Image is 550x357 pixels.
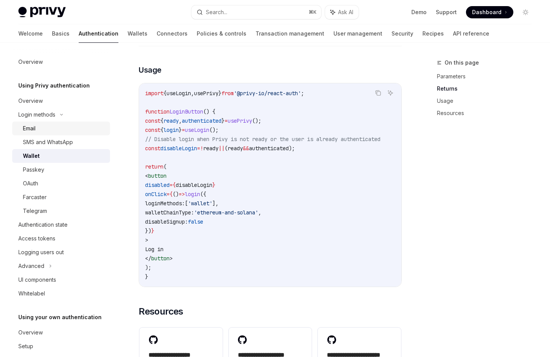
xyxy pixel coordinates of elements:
[18,289,45,298] div: Whitelabel
[12,287,110,300] a: Whitelabel
[385,88,395,98] button: Ask AI
[145,108,170,115] span: function
[437,83,538,95] a: Returns
[145,255,151,262] span: </
[170,255,173,262] span: >
[445,58,479,67] span: On this page
[163,90,167,97] span: {
[145,172,148,179] span: <
[228,117,252,124] span: usePrivy
[338,8,353,16] span: Ask AI
[23,138,73,147] div: SMS and WhatsApp
[179,117,182,124] span: ,
[170,108,203,115] span: LoginButton
[160,127,163,133] span: {
[197,145,200,152] span: =
[145,209,194,216] span: walletChainType:
[436,8,457,16] a: Support
[23,206,47,216] div: Telegram
[139,305,183,318] span: Resources
[188,218,203,225] span: false
[182,127,185,133] span: =
[145,191,167,198] span: onClick
[12,190,110,204] a: Farcaster
[225,117,228,124] span: =
[472,8,501,16] span: Dashboard
[173,182,176,188] span: {
[23,193,47,202] div: Farcaster
[179,127,182,133] span: }
[12,177,110,190] a: OAuth
[203,145,218,152] span: ready
[18,248,64,257] div: Logging users out
[519,6,532,18] button: Toggle dark mode
[225,145,228,152] span: (
[228,145,243,152] span: ready
[52,24,70,43] a: Basics
[206,8,227,17] div: Search...
[182,117,222,124] span: authenticated
[333,24,382,43] a: User management
[194,209,258,216] span: 'ethereum-and-solana'
[79,24,118,43] a: Authentication
[222,90,234,97] span: from
[18,328,43,337] div: Overview
[12,122,110,135] a: Email
[23,124,36,133] div: Email
[163,117,179,124] span: ready
[170,182,173,188] span: =
[256,24,324,43] a: Transaction management
[249,145,289,152] span: authenticated
[145,163,163,170] span: return
[222,117,225,124] span: }
[160,145,197,152] span: disableLogin
[23,151,40,161] div: Wallet
[18,234,55,243] div: Access tokens
[200,191,206,198] span: ({
[151,227,154,234] span: }
[18,261,44,271] div: Advanced
[188,200,212,207] span: 'wallet'
[391,24,413,43] a: Security
[12,339,110,353] a: Setup
[289,145,295,152] span: );
[160,117,163,124] span: {
[301,90,304,97] span: ;
[18,275,56,284] div: UI components
[203,108,215,115] span: () {
[12,135,110,149] a: SMS and WhatsApp
[194,90,218,97] span: usePrivy
[18,57,43,67] div: Overview
[18,220,68,229] div: Authentication state
[191,90,194,97] span: ,
[145,127,160,133] span: const
[200,145,203,152] span: !
[18,81,90,90] h5: Using Privy authentication
[411,8,427,16] a: Demo
[12,163,110,177] a: Passkey
[145,227,151,234] span: })
[12,55,110,69] a: Overview
[218,90,222,97] span: }
[18,313,102,322] h5: Using your own authentication
[185,127,209,133] span: useLogin
[145,273,148,280] span: }
[185,191,200,198] span: login
[218,145,225,152] span: ||
[163,127,179,133] span: login
[212,200,218,207] span: ],
[12,94,110,108] a: Overview
[18,24,43,43] a: Welcome
[139,65,162,75] span: Usage
[167,90,191,97] span: useLogin
[309,9,317,15] span: ⌘ K
[145,237,148,243] span: >
[157,24,188,43] a: Connectors
[252,117,261,124] span: ();
[12,326,110,339] a: Overview
[197,24,246,43] a: Policies & controls
[437,70,538,83] a: Parameters
[212,182,215,188] span: }
[145,117,160,124] span: const
[437,95,538,107] a: Usage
